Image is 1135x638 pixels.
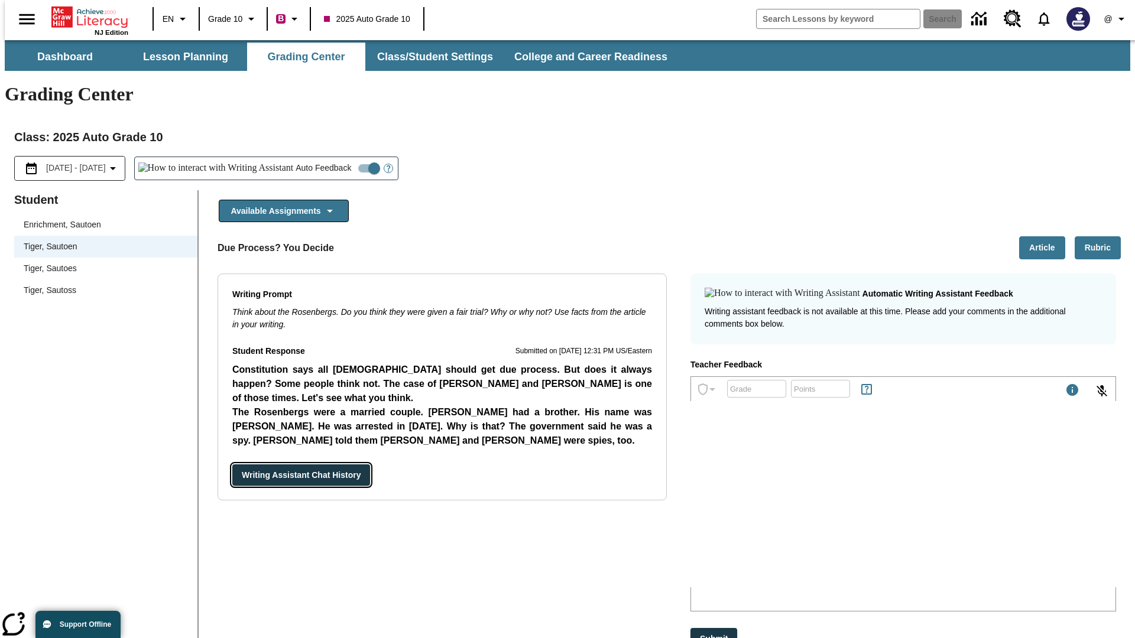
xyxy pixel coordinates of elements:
[727,373,786,404] input: Grade: Letters, numbers, %, + and - are allowed.
[515,346,652,357] p: Submitted on [DATE] 12:31 PM US/Eastern
[232,448,652,462] p: [PERSON_NAME] and [PERSON_NAME] were arrested. They were put on tri
[727,380,786,398] div: Grade: Letters, numbers, %, + and - are allowed.
[14,279,197,301] div: Tiger, Sautoss
[296,162,351,174] span: Auto Feedback
[964,3,997,35] a: Data Center
[46,162,106,174] span: [DATE] - [DATE]
[1029,4,1059,34] a: Notifications
[24,240,188,253] span: Tiger, Sautoen
[14,236,197,258] div: Tiger, Sautoen
[106,161,120,175] svg: Collapse Date Range Filter
[203,8,263,30] button: Grade: Grade 10, Select a grade
[24,219,188,231] span: Enrichment, Sautoen
[278,11,284,26] span: B
[127,43,245,71] button: Lesson Planning
[208,13,242,25] span: Grade 10
[232,288,652,301] p: Writing Prompt
[95,29,128,36] span: NJ Edition
[1065,383,1079,399] div: Maximum 1000 characters Press Escape to exit toolbar and use left and right arrow keys to access ...
[757,9,920,28] input: search field
[271,8,306,30] button: Boost Class color is violet red. Change class color
[5,83,1130,105] h1: Grading Center
[232,464,370,486] button: Writing Assistant Chat History
[247,43,365,71] button: Grading Center
[232,306,652,331] div: Think about the Rosenbergs. Do you think they were given a fair trial? Why or why not? Use facts ...
[1075,236,1121,259] button: Rubric, Will open in new tab
[855,377,878,401] button: Rules for Earning Points and Achievements, Will open in new tab
[35,611,121,638] button: Support Offline
[1097,8,1135,30] button: Profile/Settings
[1104,13,1112,25] span: @
[368,43,502,71] button: Class/Student Settings
[232,363,652,450] p: Student Response
[163,13,174,25] span: EN
[6,43,124,71] button: Dashboard
[14,214,197,236] div: Enrichment, Sautoen
[9,2,44,37] button: Open side menu
[5,43,678,71] div: SubNavbar
[324,13,410,25] span: 2025 Auto Grade 10
[51,4,128,36] div: Home
[1059,4,1097,34] button: Select a new avatar
[218,241,334,255] p: Due Process? You Decide
[60,620,111,629] span: Support Offline
[157,8,195,30] button: Language: EN, Select a language
[138,162,294,174] img: How to interact with Writing Assistant
[24,262,188,275] span: Tiger, Sautoes
[505,43,677,71] button: College and Career Readiness
[791,373,850,404] input: Points: Must be equal to or less than 25.
[232,345,305,358] p: Student Response
[379,157,398,180] button: Open Help for Writing Assistant
[997,3,1029,35] a: Resource Center, Will open in new tab
[862,288,1013,301] p: Automatic writing assistant feedback
[14,258,197,279] div: Tiger, Sautoes
[791,380,850,398] div: Points: Must be equal to or less than 25.
[705,305,1102,330] p: Writing assistant feedback is not available at this time. Please add your comments in the additio...
[690,359,1116,372] p: Teacher Feedback
[24,284,188,297] span: Tiger, Sautoss
[20,161,120,175] button: Select the date range menu item
[14,128,1121,147] h2: Class : 2025 Auto Grade 10
[5,40,1130,71] div: SubNavbar
[14,190,197,209] p: Student
[232,405,652,448] p: The Rosenbergs were a married couple. [PERSON_NAME] had a brother. His name was [PERSON_NAME]. He...
[232,363,652,405] p: Constitution says all [DEMOGRAPHIC_DATA] should get due process. But does it always happen? Some ...
[705,288,860,300] img: How to interact with Writing Assistant
[1088,377,1116,405] button: Click to activate and allow voice recognition
[1019,236,1065,259] button: Article, Will open in new tab
[219,200,349,223] button: Available Assignments
[1066,7,1090,31] img: Avatar
[51,5,128,29] a: Home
